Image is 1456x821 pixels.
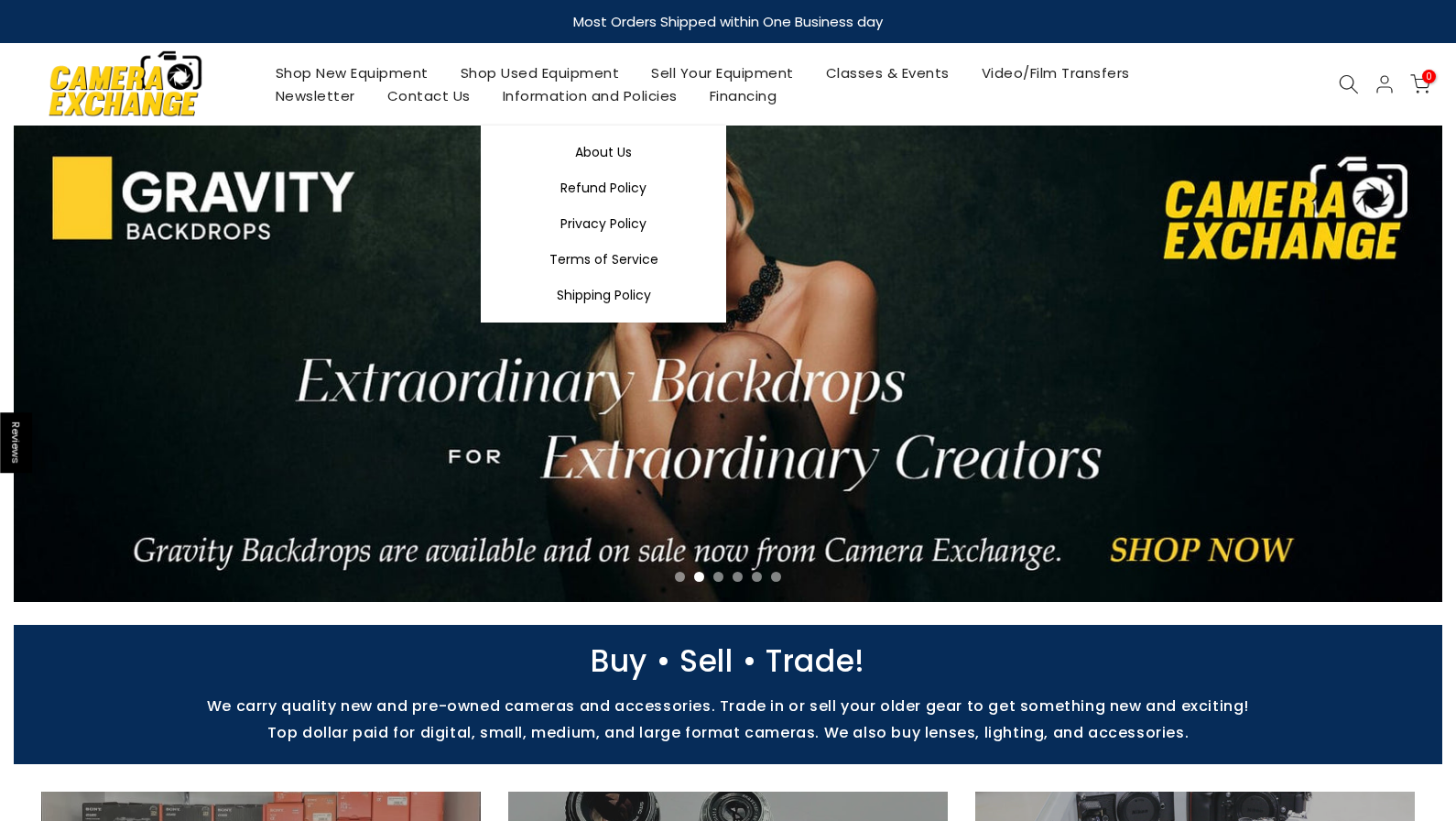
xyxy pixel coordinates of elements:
[259,61,444,84] a: Shop New Equipment
[481,206,726,242] a: Privacy Policy
[771,572,781,582] li: Page dot 6
[809,61,965,84] a: Classes & Events
[486,84,693,107] a: Information and Policies
[713,572,723,582] li: Page dot 3
[481,242,726,278] a: Terms of Service
[752,572,762,582] li: Page dot 5
[481,135,726,170] a: About Us
[693,84,793,107] a: Financing
[675,572,685,582] li: Page dot 1
[481,278,726,313] a: Shipping Policy
[636,61,810,84] a: Sell Your Equipment
[371,84,486,107] a: Contact Us
[5,652,1451,670] p: Buy • Sell • Trade!
[573,12,883,31] strong: Most Orders Shipped within One Business day
[5,697,1451,715] p: We carry quality new and pre-owned cameras and accessories. Trade in or sell your older gear to g...
[965,61,1146,84] a: Video/Film Transfers
[5,724,1451,741] p: Top dollar paid for digital, small, medium, and large format cameras. We also buy lenses, lightin...
[481,170,726,206] a: Refund Policy
[1422,70,1436,83] span: 0
[259,84,371,107] a: Newsletter
[733,572,743,582] li: Page dot 4
[694,572,704,582] li: Page dot 2
[444,61,636,84] a: Shop Used Equipment
[1410,74,1430,94] a: 0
